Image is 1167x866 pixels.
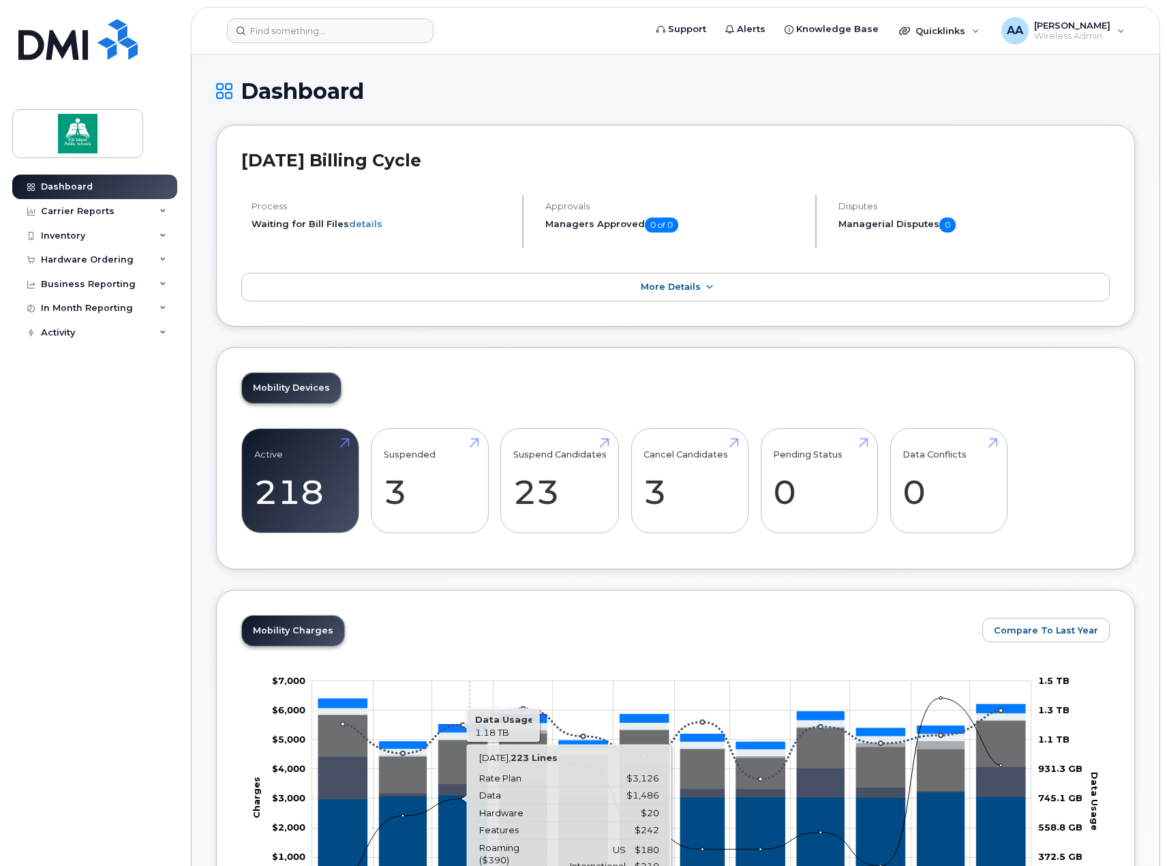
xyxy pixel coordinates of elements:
tspan: $1,000 [272,851,305,862]
a: Mobility Devices [242,373,341,403]
tspan: $5,000 [272,734,305,745]
h5: Managerial Disputes [838,218,1110,233]
tspan: 931.3 GB [1038,763,1082,774]
tspan: 372.5 GB [1038,851,1082,862]
span: 0 of 0 [645,218,678,233]
span: More Details [641,282,701,292]
tspan: $4,000 [272,763,305,774]
h4: Approvals [545,201,804,211]
h2: [DATE] Billing Cycle [241,150,1110,170]
tspan: $2,000 [272,822,305,833]
tspan: 1.5 TB [1038,675,1070,686]
h4: Process [252,201,511,211]
button: Compare To Last Year [982,618,1110,642]
tspan: $7,000 [272,675,305,686]
g: Roaming [318,756,1025,798]
a: Active 218 [254,436,346,526]
g: Data [318,715,1025,796]
tspan: 558.8 GB [1038,822,1082,833]
g: $0 [272,734,305,745]
tspan: 1.3 TB [1038,704,1070,715]
h1: Dashboard [216,79,1135,103]
tspan: 745.1 GB [1038,792,1082,803]
tspan: 1.1 TB [1038,734,1070,745]
a: Pending Status 0 [773,436,865,526]
a: details [349,218,382,229]
tspan: Data Usage [1089,771,1100,830]
g: $0 [272,704,305,715]
a: Suspended 3 [384,436,476,526]
g: $0 [272,675,305,686]
h5: Managers Approved [545,218,804,233]
li: Waiting for Bill Files [252,218,511,230]
g: GST [318,699,1025,749]
g: $0 [272,792,305,803]
g: $0 [272,851,305,862]
g: $0 [272,763,305,774]
a: Suspend Candidates 23 [513,436,607,526]
a: Data Conflicts 0 [903,436,995,526]
span: 0 [939,218,956,233]
g: $0 [272,822,305,833]
a: Mobility Charges [242,616,344,646]
tspan: $3,000 [272,792,305,803]
a: Cancel Candidates 3 [643,436,736,526]
tspan: Charges [251,777,262,818]
span: Compare To Last Year [994,624,1098,637]
h4: Disputes [838,201,1110,211]
tspan: $6,000 [272,704,305,715]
